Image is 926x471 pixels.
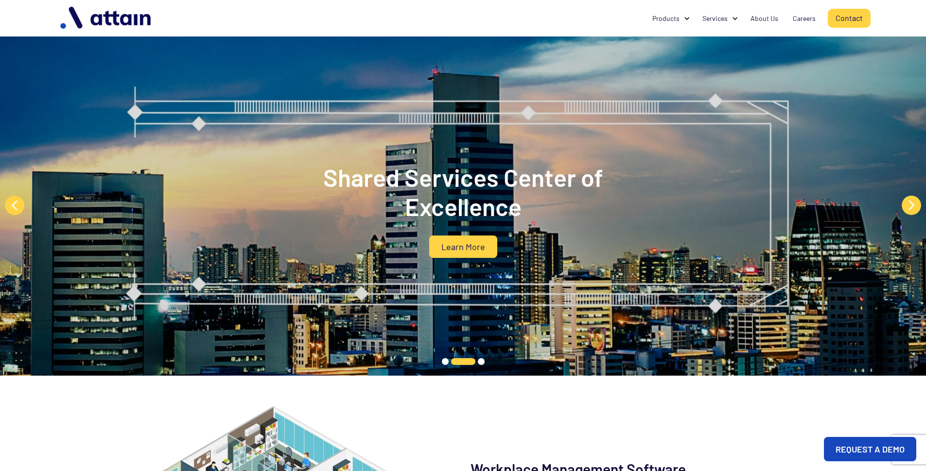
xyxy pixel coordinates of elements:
[451,358,475,365] button: 2 of 3
[478,358,485,365] button: 3 of 3
[695,9,743,28] div: Services
[824,437,916,461] a: REQUEST A DEMO
[902,196,921,215] button: Next
[793,14,816,23] div: Careers
[702,14,728,23] div: Services
[442,358,449,365] button: 1 of 3
[786,9,823,28] a: Careers
[429,235,497,258] a: Learn More
[5,196,24,215] button: Previous
[652,14,680,23] div: Products
[269,163,658,221] h2: Shared Services Center of Excellence
[645,9,695,28] div: Products
[743,9,786,28] a: About Us
[55,3,157,34] img: logo
[751,14,778,23] div: About Us
[828,9,871,28] a: Contact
